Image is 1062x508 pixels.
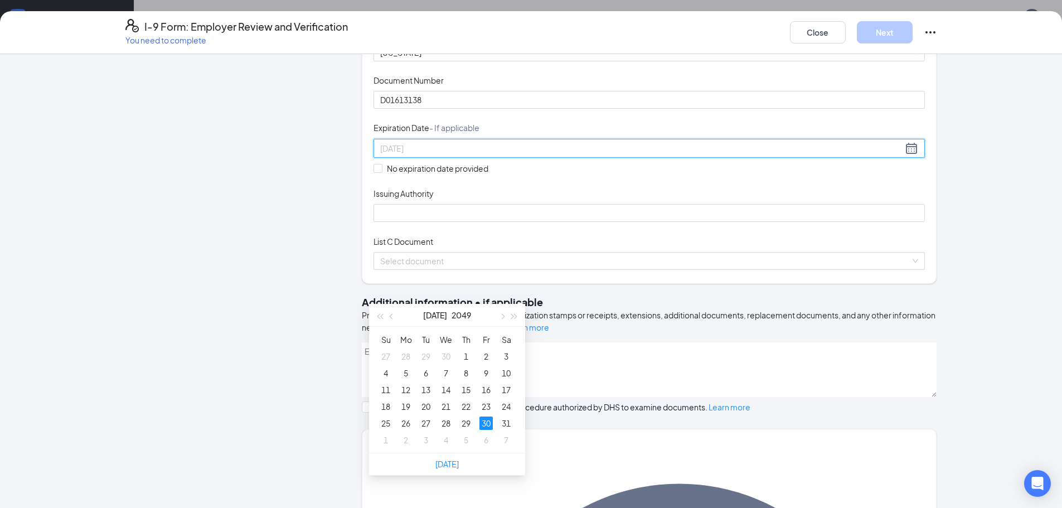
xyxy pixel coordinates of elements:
td: 2049-08-01 [376,432,396,448]
td: 2049-08-06 [476,432,496,448]
div: 24 [500,400,513,413]
div: 15 [459,383,473,396]
div: 10 [500,366,513,380]
th: Su [376,331,396,348]
h4: I-9 Form: Employer Review and Verification [144,19,348,35]
div: 27 [419,417,433,430]
td: 2049-07-14 [436,381,456,398]
div: 2 [399,433,413,447]
div: 6 [419,366,433,380]
div: 30 [439,350,453,363]
div: 9 [479,366,493,380]
td: 2049-08-04 [436,432,456,448]
td: 2049-08-07 [496,432,516,448]
td: 2049-06-28 [396,348,416,365]
span: Issuing Authority [374,188,434,199]
div: 2 [479,350,493,363]
button: 2049 [452,304,471,326]
td: 2049-07-16 [476,381,496,398]
div: 22 [459,400,473,413]
td: 2049-07-11 [376,381,396,398]
div: 25 [379,417,392,430]
div: 11 [379,383,392,396]
td: 2049-07-22 [456,398,476,415]
td: 2049-07-18 [376,398,396,415]
button: [DATE] [423,304,447,326]
p: You need to complete [125,35,348,46]
div: 30 [479,417,493,430]
td: 2049-07-07 [436,365,456,381]
input: 07/30/2049 [380,142,903,154]
div: 5 [459,433,473,447]
td: 2049-07-08 [456,365,476,381]
div: 21 [439,400,453,413]
div: 7 [500,433,513,447]
span: Expiration Date [374,122,479,133]
div: 3 [419,433,433,447]
td: 2049-07-09 [476,365,496,381]
div: 7 [439,366,453,380]
th: We [436,331,456,348]
td: 2049-07-03 [496,348,516,365]
div: 19 [399,400,413,413]
div: 28 [399,350,413,363]
div: Check here if you used an alternative procedure authorized by DHS to examine documents. [377,401,750,413]
button: Next [857,21,913,43]
a: [DATE] [435,459,459,469]
td: 2049-07-21 [436,398,456,415]
span: Additional information [362,296,473,308]
span: Provide all notes relating employment authorization stamps or receipts, extensions, additional do... [362,310,935,332]
div: 28 [439,417,453,430]
button: Close [790,21,846,43]
span: - If applicable [429,123,479,133]
div: 17 [500,383,513,396]
td: 2049-08-05 [456,432,476,448]
div: 3 [500,350,513,363]
div: 6 [479,433,493,447]
th: Tu [416,331,436,348]
td: 2049-07-17 [496,381,516,398]
div: 12 [399,383,413,396]
a: Learn more [709,402,750,412]
svg: FormI9EVerifyIcon [125,19,139,32]
th: Fr [476,331,496,348]
div: 26 [399,417,413,430]
div: 13 [419,383,433,396]
td: 2049-07-23 [476,398,496,415]
td: 2049-07-06 [416,365,436,381]
td: 2049-07-12 [396,381,416,398]
td: 2049-07-26 [396,415,416,432]
td: 2049-07-10 [496,365,516,381]
td: 2049-07-31 [496,415,516,432]
div: 8 [459,366,473,380]
td: 2049-07-28 [436,415,456,432]
div: 23 [479,400,493,413]
td: 2049-08-03 [416,432,436,448]
td: 2049-06-29 [416,348,436,365]
div: 27 [379,350,392,363]
td: 2049-07-02 [476,348,496,365]
td: 2049-07-05 [396,365,416,381]
div: 4 [379,366,392,380]
td: 2049-07-19 [396,398,416,415]
td: 2049-06-30 [436,348,456,365]
td: 2049-07-20 [416,398,436,415]
span: List C Document [374,236,433,246]
div: 14 [439,383,453,396]
a: Learn more [507,322,549,332]
td: 2049-07-30 [476,415,496,432]
div: 29 [419,350,433,363]
div: 31 [500,417,513,430]
th: Th [456,331,476,348]
svg: Ellipses [924,26,937,39]
th: Mo [396,331,416,348]
div: 1 [459,350,473,363]
td: 2049-07-13 [416,381,436,398]
div: 29 [459,417,473,430]
span: No expiration date provided [382,162,493,175]
span: Document Number [374,75,444,86]
div: 4 [439,433,453,447]
div: 5 [399,366,413,380]
div: 1 [379,433,392,447]
td: 2049-07-27 [416,415,436,432]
